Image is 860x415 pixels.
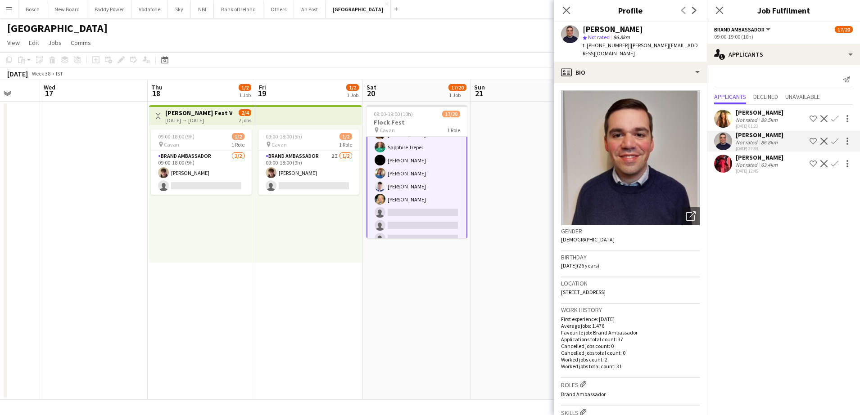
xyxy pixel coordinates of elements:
span: 19 [258,88,266,98]
a: Edit [25,37,43,49]
span: Thu [151,83,163,91]
div: Not rated [736,116,759,123]
app-card-role: Brand Ambassador2I1/209:00-18:00 (9h)[PERSON_NAME] [258,151,359,195]
div: Bio [554,62,707,83]
span: Fri [259,83,266,91]
span: 17/20 [835,26,853,33]
span: 17/20 [442,111,460,117]
span: Unavailable [785,94,820,100]
h3: Flock Fest [367,118,467,126]
div: [DATE] 22:33 [736,146,783,152]
span: View [7,39,20,47]
span: 1/2 [339,133,352,140]
button: Sky [168,0,191,18]
button: New Board [47,0,87,18]
h3: Birthday [561,253,700,261]
div: Not rated [736,161,759,168]
div: 89.5km [759,116,779,123]
span: Cavan [272,141,287,148]
div: [PERSON_NAME] [736,153,783,161]
span: Declined [753,94,778,100]
app-job-card: 09:00-19:00 (10h)17/20Flock Fest Cavan1 Role[PERSON_NAME][PERSON_NAME][PERSON_NAME]Sapphire Trepe... [367,105,467,238]
div: [PERSON_NAME] [736,108,783,116]
p: Worked jobs total count: 31 [561,363,700,370]
p: Average jobs: 1.476 [561,322,700,329]
span: 21 [473,88,485,98]
div: [PERSON_NAME] [736,131,783,139]
h3: Profile [554,4,707,16]
span: 1 Role [447,127,460,134]
p: Applications total count: 37 [561,336,700,343]
span: [STREET_ADDRESS] [561,289,606,295]
div: Not rated [736,139,759,146]
span: t. [PHONE_NUMBER] [583,42,629,49]
span: Not rated [588,34,610,40]
h3: [PERSON_NAME] Fest VAN DRIVER [165,109,232,117]
h1: [GEOGRAPHIC_DATA] [7,22,108,35]
span: 09:00-19:00 (10h) [374,111,413,117]
div: [DATE] → [DATE] [165,117,232,124]
button: Bosch [18,0,47,18]
span: 09:00-18:00 (9h) [158,133,195,140]
app-job-card: 09:00-18:00 (9h)1/2 Cavan1 RoleBrand Ambassador2I1/209:00-18:00 (9h)[PERSON_NAME] [258,129,359,195]
div: [DATE] 01:23 [736,123,783,129]
div: [PERSON_NAME] [583,25,643,33]
button: Vodafone [131,0,168,18]
p: Favourite job: Brand Ambassador [561,329,700,336]
img: Crew avatar or photo [561,90,700,225]
span: Week 38 [30,70,52,77]
span: [DATE] (26 years) [561,262,599,269]
span: 1 Role [339,141,352,148]
p: Worked jobs count: 2 [561,356,700,363]
span: | [PERSON_NAME][EMAIL_ADDRESS][DOMAIN_NAME] [583,42,698,57]
button: Brand Ambassador [714,26,772,33]
span: Sat [367,83,376,91]
div: [DATE] 12:45 [736,168,783,174]
div: 09:00-19:00 (10h) [714,33,853,40]
button: [GEOGRAPHIC_DATA] [326,0,391,18]
h3: Location [561,279,700,287]
span: 18 [150,88,163,98]
button: Paddy Power [87,0,131,18]
span: 17 [42,88,55,98]
span: Wed [44,83,55,91]
button: NBI [191,0,214,18]
app-job-card: 09:00-18:00 (9h)1/2 Cavan1 RoleBrand Ambassador1/209:00-18:00 (9h)[PERSON_NAME] [151,129,252,195]
div: 1 Job [449,92,466,98]
div: 1 Job [239,92,251,98]
div: [DATE] [7,69,28,78]
h3: Roles [561,379,700,389]
span: Comms [71,39,91,47]
span: 17/20 [448,84,466,91]
span: 1/2 [232,133,244,140]
span: 1 Role [231,141,244,148]
div: IST [56,70,63,77]
span: Brand Ambassador [561,391,606,397]
div: 86.8km [759,139,779,146]
span: Applicants [714,94,746,100]
span: 86.8km [611,34,632,40]
span: 09:00-18:00 (9h) [266,133,302,140]
div: 2 jobs [239,116,251,124]
button: Others [263,0,294,18]
div: 1 Job [347,92,358,98]
span: [DEMOGRAPHIC_DATA] [561,236,615,243]
h3: Gender [561,227,700,235]
span: 20 [365,88,376,98]
span: 1/2 [346,84,359,91]
span: Brand Ambassador [714,26,765,33]
app-card-role: Brand Ambassador1/209:00-18:00 (9h)[PERSON_NAME] [151,151,252,195]
a: Comms [67,37,95,49]
span: 2/4 [239,109,251,116]
span: Cavan [380,127,395,134]
div: 63.4km [759,161,779,168]
span: Cavan [164,141,179,148]
span: Edit [29,39,39,47]
div: Open photos pop-in [682,207,700,225]
a: Jobs [45,37,65,49]
p: Cancelled jobs total count: 0 [561,349,700,356]
span: Sun [474,83,485,91]
button: Bank of Ireland [214,0,263,18]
